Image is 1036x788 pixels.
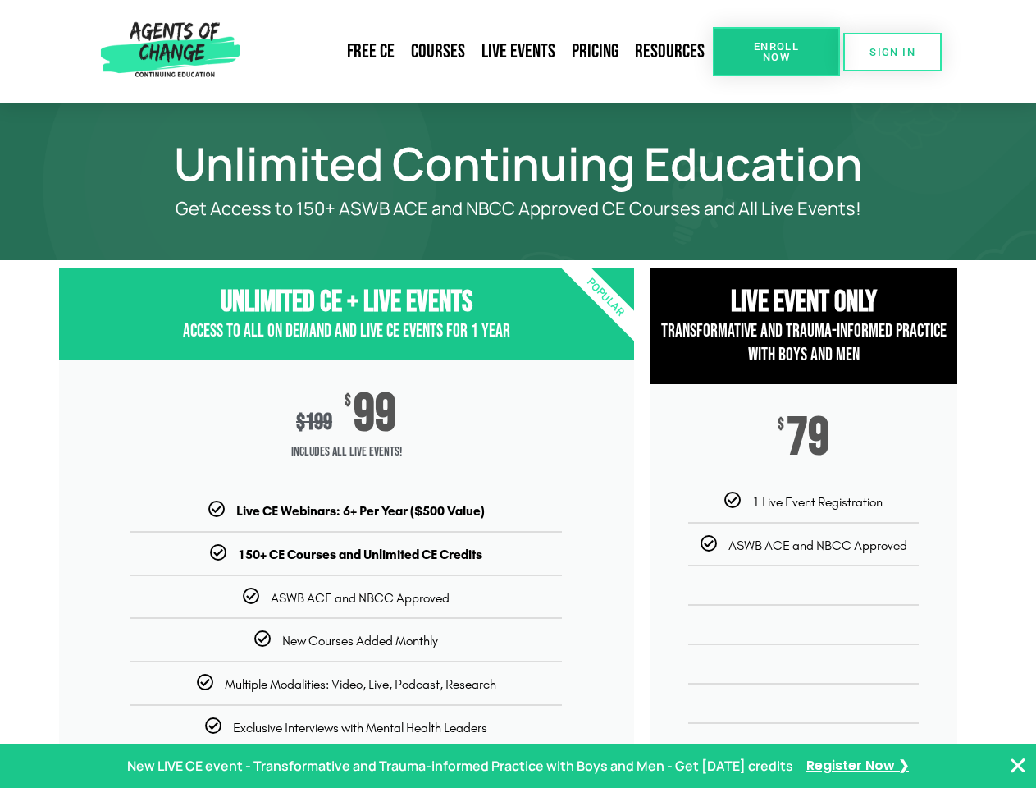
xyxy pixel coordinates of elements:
span: Includes ALL Live Events! [59,436,634,469]
span: New Courses Added Monthly [282,633,438,648]
span: ASWB ACE and NBCC Approved [728,538,907,553]
b: 150+ CE Courses and Unlimited CE Credits [238,547,482,562]
span: $ [778,417,784,433]
b: Live CE Webinars: 6+ Per Year ($500 Value) [236,503,485,519]
span: 1 Live Event Registration [752,494,883,510]
h3: Live Event Only [650,285,957,320]
span: Access to All On Demand and Live CE Events for 1 year [183,320,510,342]
span: ASWB ACE and NBCC Approved [271,590,450,606]
a: Pricing [564,33,627,71]
button: Close Banner [1008,756,1028,776]
div: 199 [296,409,332,436]
nav: Menu [247,33,713,71]
span: Exclusive Interviews with Mental Health Leaders [233,720,487,735]
h1: Unlimited Continuing Education [51,144,986,182]
span: 79 [787,417,829,460]
p: Get Access to 150+ ASWB ACE and NBCC Approved CE Courses and All Live Events! [116,199,920,219]
a: Resources [627,33,713,71]
a: Register Now ❯ [806,754,909,778]
h3: Unlimited CE + Live Events [59,285,634,320]
a: Enroll Now [713,27,840,76]
span: $ [296,409,305,436]
span: 99 [354,393,396,436]
p: New LIVE CE event - Transformative and Trauma-informed Practice with Boys and Men - Get [DATE] cr... [127,754,793,778]
span: $ [345,393,351,410]
a: Courses [403,33,473,71]
span: SIGN IN [869,47,915,57]
a: SIGN IN [843,33,942,71]
a: Live Events [473,33,564,71]
span: Enroll Now [739,41,814,62]
div: Popular [510,203,700,392]
a: Free CE [339,33,403,71]
span: Multiple Modalities: Video, Live, Podcast, Research [225,676,496,692]
span: Transformative and Trauma-informed Practice with Boys and Men [661,320,947,366]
